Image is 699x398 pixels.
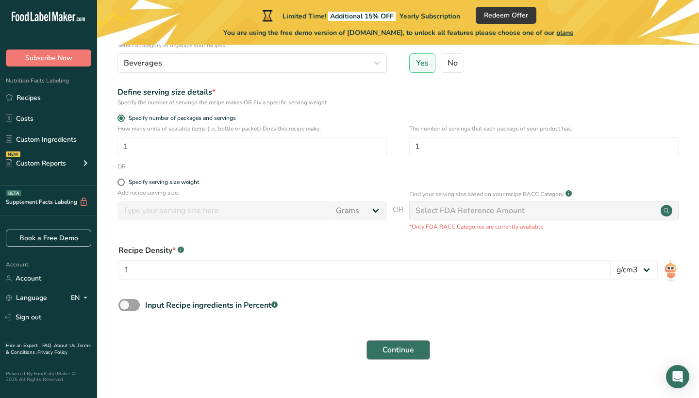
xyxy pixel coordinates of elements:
[6,151,20,157] div: NEW
[328,12,396,21] span: Additional 15% OFF
[117,201,330,220] input: Type your serving size here
[6,342,91,356] a: Terms & Conditions .
[117,41,387,50] p: Select a category to organize your recipes
[71,292,91,304] div: EN
[118,260,611,280] input: Type your density here
[42,342,54,349] a: FAQ .
[117,162,126,171] div: OR
[6,190,21,196] div: BETA
[125,115,236,122] span: Specify number of packages and servings
[117,53,387,73] button: Beverages
[409,222,679,231] p: *Only FDA RACC Categories are currently available
[117,188,387,197] p: Add recipe serving size.
[25,53,72,63] span: Subscribe Now
[399,12,460,21] span: Yearly Subscription
[145,299,278,311] div: Input Recipe ingredients in Percent
[416,58,429,68] span: Yes
[666,365,689,388] div: Open Intercom Messenger
[6,50,91,66] button: Subscribe Now
[484,10,528,20] span: Redeem Offer
[118,245,611,256] div: Recipe Density
[37,349,67,356] a: Privacy Policy
[366,340,430,360] button: Continue
[409,190,564,199] p: Find your serving size based on your recipe RACC Category
[409,124,679,133] p: The number of servings that each package of your product has.
[6,158,66,168] div: Custom Reports
[6,371,91,382] div: Powered By FoodLabelMaker © 2025 All Rights Reserved
[383,344,414,356] span: Continue
[223,28,573,38] span: You are using the free demo version of [DOMAIN_NAME], to unlock all features please choose one of...
[6,342,40,349] a: Hire an Expert .
[129,179,199,186] div: Specify serving size weight
[448,58,458,68] span: No
[664,260,678,282] img: ai-bot.1dcbe71.gif
[124,57,162,69] span: Beverages
[117,124,387,133] p: How many units of sealable items (i.e. bottle or packet) Does this recipe make.
[260,10,460,21] div: Limited Time!
[556,28,573,37] span: plans
[393,204,404,231] span: OR
[476,7,536,24] button: Redeem Offer
[117,86,387,98] div: Define serving size details
[416,205,525,216] div: Select FDA Reference Amount
[6,230,91,247] a: Book a Free Demo
[6,289,47,306] a: Language
[117,98,387,107] div: Specify the number of servings the recipe makes OR Fix a specific serving weight
[54,342,77,349] a: About Us .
